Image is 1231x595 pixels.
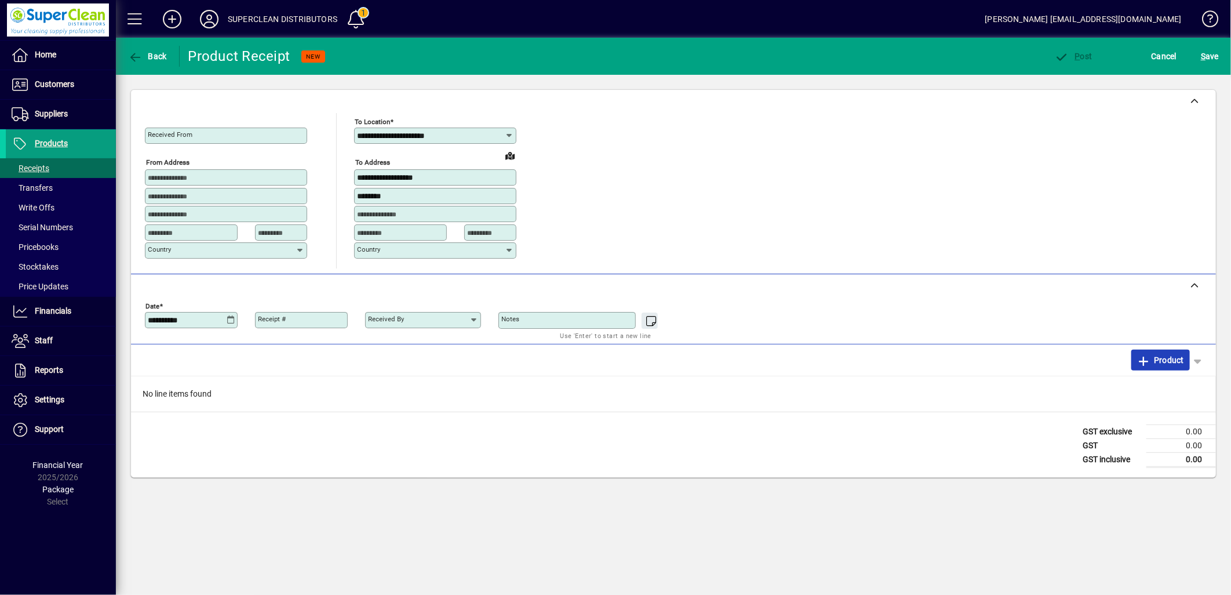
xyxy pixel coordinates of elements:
[35,50,56,59] span: Home
[12,242,59,252] span: Pricebooks
[1077,425,1146,438] td: GST exclusive
[35,365,63,375] span: Reports
[6,386,116,415] a: Settings
[154,9,191,30] button: Add
[1193,2,1217,40] a: Knowledge Base
[985,10,1182,28] div: [PERSON_NAME] [EMAIL_ADDRESS][DOMAIN_NAME]
[6,297,116,326] a: Financials
[560,329,651,342] mat-hint: Use 'Enter' to start a new line
[355,118,390,126] mat-label: To location
[228,10,337,28] div: SUPERCLEAN DISTRIBUTORS
[131,376,1216,412] div: No line items found
[6,100,116,129] a: Suppliers
[501,146,519,165] a: View on map
[501,315,519,323] mat-label: Notes
[368,315,404,323] mat-label: Received by
[6,277,116,296] a: Price Updates
[148,130,192,139] mat-label: Received From
[35,395,64,404] span: Settings
[6,158,116,178] a: Receipts
[125,46,170,67] button: Back
[6,415,116,444] a: Support
[35,139,68,148] span: Products
[116,46,180,67] app-page-header-button: Back
[35,306,71,315] span: Financials
[1052,46,1095,67] button: Post
[1198,46,1222,67] button: Save
[12,262,59,271] span: Stocktakes
[145,302,159,310] mat-label: Date
[1201,47,1219,66] span: ave
[35,336,53,345] span: Staff
[6,237,116,257] a: Pricebooks
[306,53,321,60] span: NEW
[6,356,116,385] a: Reports
[35,109,68,118] span: Suppliers
[6,198,116,217] a: Write Offs
[1075,52,1080,61] span: P
[6,257,116,277] a: Stocktakes
[258,315,286,323] mat-label: Receipt #
[12,164,49,173] span: Receipts
[35,79,74,89] span: Customers
[6,70,116,99] a: Customers
[6,178,116,198] a: Transfers
[1137,351,1184,369] span: Product
[12,282,68,291] span: Price Updates
[1146,452,1216,467] td: 0.00
[6,41,116,70] a: Home
[33,460,83,470] span: Financial Year
[1146,425,1216,438] td: 0.00
[1077,438,1146,452] td: GST
[128,52,167,61] span: Back
[12,183,53,193] span: Transfers
[148,245,171,253] mat-label: Country
[6,326,116,355] a: Staff
[188,47,290,66] div: Product Receipt
[6,217,116,237] a: Serial Numbers
[1131,350,1190,371] button: Product
[1201,52,1205,61] span: S
[1077,452,1146,467] td: GST inclusive
[357,245,380,253] mat-label: Country
[42,485,74,494] span: Package
[1146,438,1216,452] td: 0.00
[1152,47,1177,66] span: Cancel
[1149,46,1180,67] button: Cancel
[1055,52,1092,61] span: ost
[12,223,73,232] span: Serial Numbers
[12,203,54,212] span: Write Offs
[35,425,64,434] span: Support
[191,9,228,30] button: Profile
